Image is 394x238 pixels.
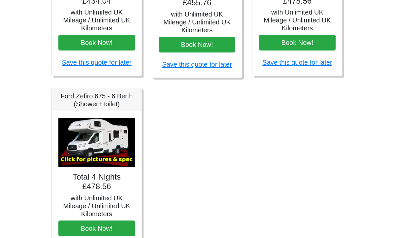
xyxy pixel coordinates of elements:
button: Book Now! [58,221,135,236]
img: Ford Zefiro 675 - 6 Berth (Shower+Toilet) [58,118,135,167]
button: Book Now! [58,35,135,51]
h5: with Unlimited UK Mileage / Unlimited UK Kilometers [159,10,235,34]
h5: with Unlimited UK Mileage / Unlimited UK Kilometers [259,8,336,32]
h5: Ford Zefiro 675 - 6 Berth (Shower+Toilet) [58,92,135,108]
a: Save this quote for later [262,59,332,66]
h5: with Unlimited UK Mileage / Unlimited UK Kilometers [58,8,135,32]
h5: with Unlimited UK Mileage / Unlimited UK Kilometers [58,194,135,218]
h4: Total 4 Nights £478.56 [58,172,135,191]
a: Save this quote for later [62,59,131,66]
a: Save this quote for later [162,61,232,68]
button: Book Now! [159,37,235,52]
button: Book Now! [259,35,336,51]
